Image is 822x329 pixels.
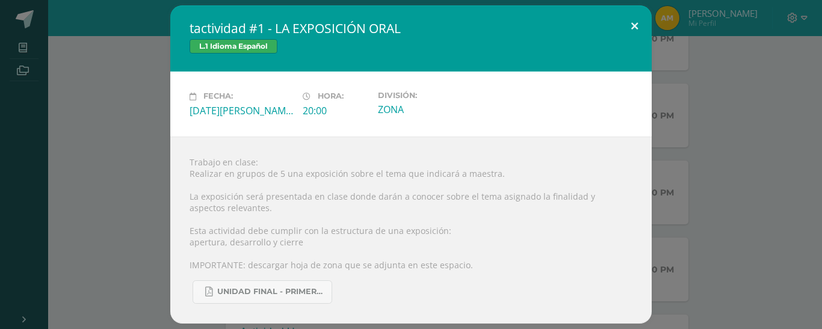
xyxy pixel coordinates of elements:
[378,91,481,100] label: División:
[617,5,652,46] button: Close (Esc)
[378,103,481,116] div: ZONA
[203,92,233,101] span: Fecha:
[193,280,332,304] a: UNIDAD FINAL - PRIMERO BASICO A-B-C -.pdf
[217,287,326,297] span: UNIDAD FINAL - PRIMERO BASICO A-B-C -.pdf
[190,104,293,117] div: [DATE][PERSON_NAME]
[190,39,277,54] span: L.1 Idioma Español
[170,137,652,324] div: Trabajo en clase: Realizar en grupos de 5 una exposición sobre el tema que indicará a maestra. La...
[303,104,368,117] div: 20:00
[190,20,632,37] h2: tactividad #1 - LA EXPOSICIÓN ORAL
[318,92,344,101] span: Hora:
